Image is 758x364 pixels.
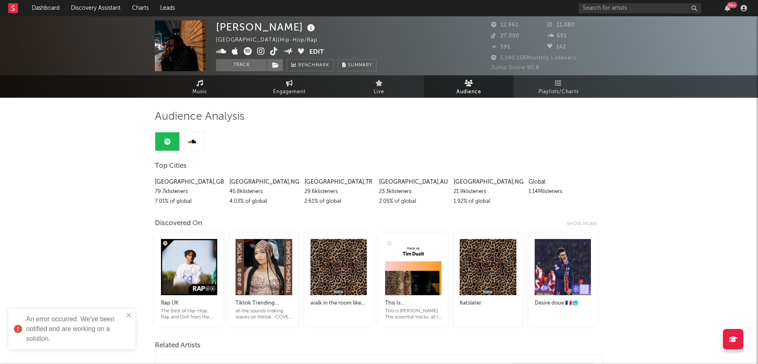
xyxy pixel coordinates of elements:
[311,298,367,308] div: walk in the room like i’m [PERSON_NAME]
[304,187,373,197] div: 29.6k listeners
[567,219,603,229] div: Show more
[727,2,737,8] div: 99 +
[126,312,132,320] button: close
[155,197,223,206] div: 7.01 % of global
[379,177,447,187] div: [GEOGRAPHIC_DATA] , AU
[725,5,730,11] button: 99+
[547,33,567,39] span: 601
[456,87,481,97] span: Audience
[216,20,317,34] div: [PERSON_NAME]
[216,35,327,45] div: [GEOGRAPHIC_DATA] | Hip-Hop/Rap
[161,308,217,320] div: The Best of Hip-Hop, Rap and Drill from the [GEOGRAPHIC_DATA]. Cover: [GEOGRAPHIC_DATA]
[229,177,298,187] div: [GEOGRAPHIC_DATA] , NG
[385,290,441,320] a: This Is [PERSON_NAME]This is [PERSON_NAME]. The essential tracks, all in one playlist.
[535,290,591,314] a: Desire doue 🇫🇷🥶
[513,75,603,98] a: Playlists/Charts
[334,75,424,98] a: Live
[529,187,597,197] div: 1.14M listeners
[229,187,298,197] div: 45.8k listeners
[229,197,298,206] div: 4.03 % of global
[236,308,292,320] div: all the sounds making waves on titktok . COVER - MOLIY
[236,298,292,308] div: Tiktok Trending Sounds 2025
[385,308,441,320] div: This is [PERSON_NAME]. The essential tracks, all in one playlist.
[529,177,597,187] div: Global
[304,197,373,206] div: 2.61 % of global
[236,290,292,320] a: Tiktok Trending Sounds 2025all the sounds making waves on titktok . COVER - MOLIY
[26,314,124,344] div: An error occurred. We've been notified and are working on a solution.
[155,75,245,98] a: Music
[491,22,518,28] span: 12,961
[348,63,372,68] span: Summary
[155,219,202,228] div: Discovered On
[309,47,324,57] button: Edit
[547,22,575,28] span: 11,080
[535,298,591,308] div: Desire doue 🇫🇷🥶
[379,187,447,197] div: 23.3k listeners
[155,112,245,122] span: Audience Analysis
[491,44,510,50] span: 591
[385,298,441,308] div: This Is [PERSON_NAME]
[311,290,367,314] a: walk in the room like i’m [PERSON_NAME]
[155,177,223,187] div: [GEOGRAPHIC_DATA] , GB
[216,59,267,71] button: Track
[155,341,201,351] span: Related Artists
[460,290,516,314] a: Katslater
[454,187,522,197] div: 21.9k listeners
[491,33,520,39] span: 27,000
[424,75,513,98] a: Audience
[491,65,540,70] span: Jump Score: 90.8
[538,87,579,97] span: Playlists/Charts
[547,44,566,50] span: 142
[454,177,522,187] div: [GEOGRAPHIC_DATA] , NG
[155,161,187,171] span: Top Cities
[304,177,373,187] div: [GEOGRAPHIC_DATA] , TR
[379,197,447,206] div: 2.05 % of global
[161,298,217,308] div: Rap UK
[192,87,207,97] span: Music
[155,187,223,197] div: 79.7k listeners
[298,61,329,70] span: Benchmark
[491,55,576,61] span: 1,140,156 Monthly Listeners
[245,75,334,98] a: Engagement
[273,87,306,97] span: Engagement
[338,59,377,71] button: Summary
[454,197,522,206] div: 1.92 % of global
[579,3,701,13] input: Search for artists
[287,59,334,71] a: Benchmark
[460,298,516,308] div: Katslater
[374,87,384,97] span: Live
[161,290,217,320] a: Rap UKThe Best of Hip-Hop, Rap and Drill from the [GEOGRAPHIC_DATA]. Cover: [GEOGRAPHIC_DATA]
